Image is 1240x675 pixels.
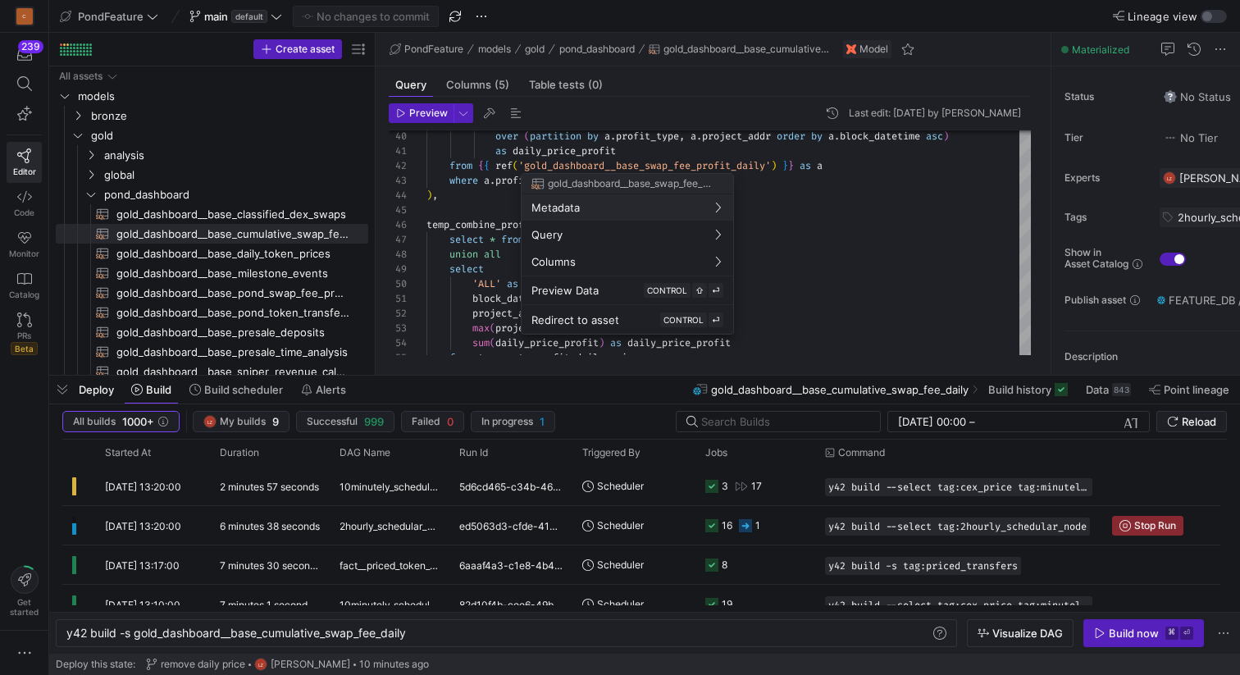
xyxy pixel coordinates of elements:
[712,285,720,295] span: ⏎
[663,315,704,325] span: CONTROL
[531,201,580,214] span: Metadata
[695,285,704,295] span: ⇧
[531,255,576,268] span: Columns
[531,228,563,241] span: Query
[531,313,619,326] span: Redirect to asset
[531,284,599,297] span: Preview Data
[548,178,713,189] span: gold_dashboard__base_swap_fee_profit_daily
[647,285,687,295] span: CONTROL
[712,315,720,325] span: ⏎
